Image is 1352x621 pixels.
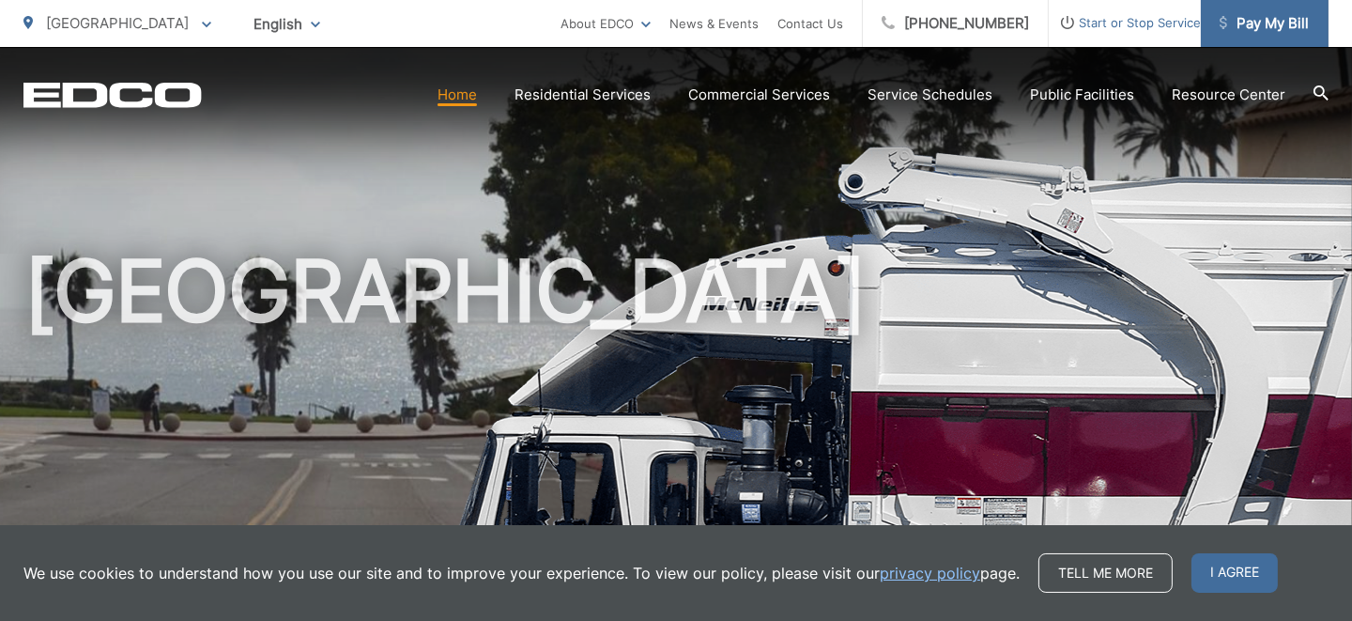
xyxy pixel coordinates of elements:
[868,84,992,106] a: Service Schedules
[669,12,759,35] a: News & Events
[46,14,189,32] span: [GEOGRAPHIC_DATA]
[561,12,651,35] a: About EDCO
[1191,553,1278,593] span: I agree
[1172,84,1285,106] a: Resource Center
[688,84,830,106] a: Commercial Services
[23,562,1020,584] p: We use cookies to understand how you use our site and to improve your experience. To view our pol...
[515,84,651,106] a: Residential Services
[1030,84,1134,106] a: Public Facilities
[239,8,334,40] span: English
[880,562,980,584] a: privacy policy
[1038,553,1173,593] a: Tell me more
[438,84,477,106] a: Home
[23,82,202,108] a: EDCD logo. Return to the homepage.
[1220,12,1309,35] span: Pay My Bill
[777,12,843,35] a: Contact Us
